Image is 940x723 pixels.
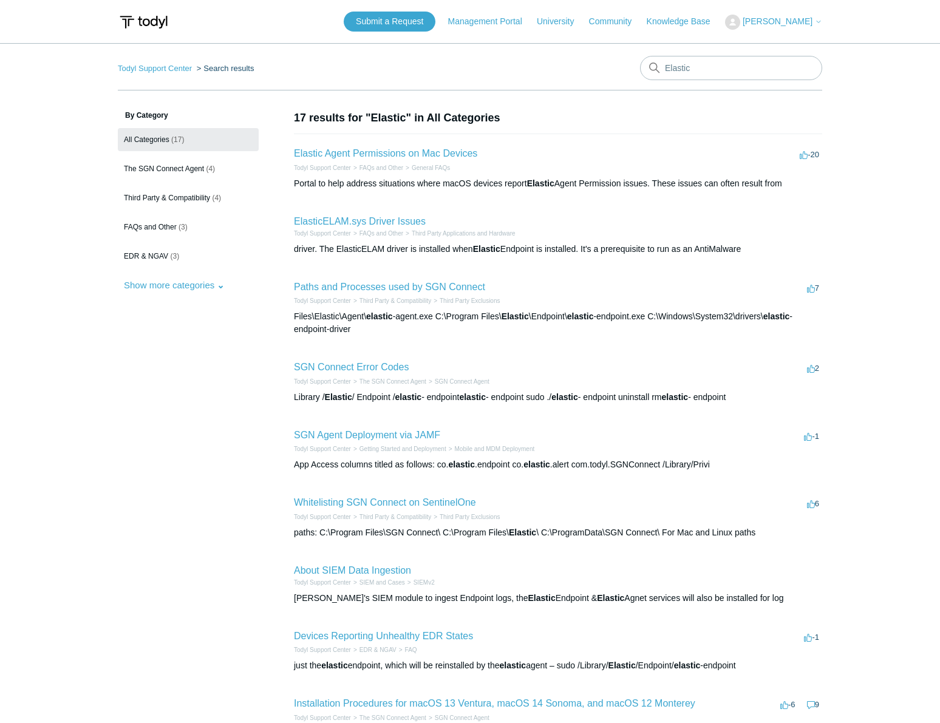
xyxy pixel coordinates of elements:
span: [PERSON_NAME] [743,16,812,26]
li: Todyl Support Center [294,163,351,172]
a: About SIEM Data Ingestion [294,565,411,575]
a: Knowledge Base [647,15,723,28]
a: Todyl Support Center [118,64,192,73]
a: Mobile and MDM Deployment [455,446,535,452]
li: Getting Started and Deployment [351,444,446,453]
li: SGN Connect Agent [426,713,489,722]
h3: By Category [118,110,259,121]
span: (3) [179,223,188,231]
span: Third Party & Compatibility [124,194,210,202]
em: elastic [321,660,348,670]
a: General FAQs [412,165,450,171]
em: Elastic [509,528,536,537]
a: Todyl Support Center [294,230,351,237]
li: Third Party Applications and Hardware [403,229,515,238]
em: Elastic [597,593,624,603]
a: FAQ [405,647,417,653]
span: 9 [807,700,819,709]
a: The SGN Connect Agent (4) [118,157,259,180]
button: Show more categories [118,274,231,296]
button: [PERSON_NAME] [725,15,822,30]
li: Third Party Exclusions [431,296,500,305]
a: The SGN Connect Agent [359,715,426,721]
em: elastic [500,660,526,670]
em: Elastic [502,311,529,321]
em: elastic [523,460,550,469]
a: EDR & NGAV [359,647,397,653]
a: SIEMv2 [414,579,435,586]
em: elastic [448,460,475,469]
li: Todyl Support Center [294,444,351,453]
span: (3) [170,252,179,260]
em: elastic [395,392,422,402]
a: Community [589,15,644,28]
li: Todyl Support Center [294,229,351,238]
a: Todyl Support Center [294,514,351,520]
em: Elastic [608,660,636,670]
a: Todyl Support Center [294,715,351,721]
em: elastic [674,660,701,670]
li: Mobile and MDM Deployment [446,444,535,453]
span: -1 [804,432,819,441]
a: FAQs and Other [359,165,403,171]
div: paths: C:\Program Files\SGN Connect\ C:\Program Files\ \ C:\ProgramData\SGN Connect\ For Mac and ... [294,526,822,539]
a: Third Party Exclusions [440,297,500,304]
em: elastic [662,392,689,402]
a: Third Party & Compatibility [359,514,431,520]
li: FAQs and Other [351,163,403,172]
a: University [537,15,586,28]
a: Getting Started and Deployment [359,446,446,452]
li: Third Party & Compatibility [351,512,431,521]
em: elastic [366,311,393,321]
li: EDR & NGAV [351,645,397,654]
em: Elastic [528,593,556,603]
span: 2 [807,364,819,373]
div: Files\Elastic\Agent\ -agent.exe C:\Program Files\ \Endpoint\ -endpoint.exe C:\Windows\System32\dr... [294,310,822,336]
a: SGN Connect Error Codes [294,362,409,372]
a: ElasticELAM.sys Driver Issues [294,216,426,226]
a: FAQs and Other [359,230,403,237]
span: EDR & NGAV [124,252,168,260]
li: The SGN Connect Agent [351,713,426,722]
div: Library / / Endpoint / - endpoint - endpoint sudo ./ - endpoint uninstall rm - endpoint [294,391,822,404]
li: Todyl Support Center [294,578,351,587]
a: Todyl Support Center [294,647,351,653]
li: Todyl Support Center [294,296,351,305]
a: Elastic Agent Permissions on Mac Devices [294,148,477,158]
li: Third Party & Compatibility [351,296,431,305]
a: SIEM and Cases [359,579,405,586]
a: Third Party & Compatibility (4) [118,186,259,209]
span: 7 [807,283,819,293]
a: EDR & NGAV (3) [118,245,259,268]
li: Todyl Support Center [294,377,351,386]
span: (4) [212,194,221,202]
input: Search [640,56,822,80]
a: SGN Connect Agent [435,378,489,385]
a: Management Portal [448,15,534,28]
a: The SGN Connect Agent [359,378,426,385]
em: elastic [763,311,790,321]
a: FAQs and Other (3) [118,216,259,239]
li: FAQ [397,645,417,654]
div: just the endpoint, which will be reinstalled by the agent – sudo /Library/ /Endpoint/ -endpoint [294,659,822,672]
span: 6 [807,499,819,508]
span: -20 [800,150,819,159]
a: SGN Connect Agent [435,715,489,721]
li: SIEMv2 [405,578,435,587]
a: Submit a Request [344,12,435,32]
img: Todyl Support Center Help Center home page [118,11,169,33]
div: Portal to help address situations where macOS devices report Agent Permission issues. These issue... [294,177,822,190]
a: SGN Agent Deployment via JAMF [294,430,440,440]
li: Third Party Exclusions [431,512,500,521]
em: Elastic [473,244,500,254]
a: Installation Procedures for macOS 13 Ventura, macOS 14 Sonoma, and macOS 12 Monterey [294,698,695,708]
a: Todyl Support Center [294,579,351,586]
li: Todyl Support Center [294,713,351,722]
em: elastic [567,311,594,321]
a: All Categories (17) [118,128,259,151]
li: SGN Connect Agent [426,377,489,386]
li: Todyl Support Center [294,512,351,521]
span: -1 [804,633,819,642]
li: The SGN Connect Agent [351,377,426,386]
span: (4) [206,165,215,173]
